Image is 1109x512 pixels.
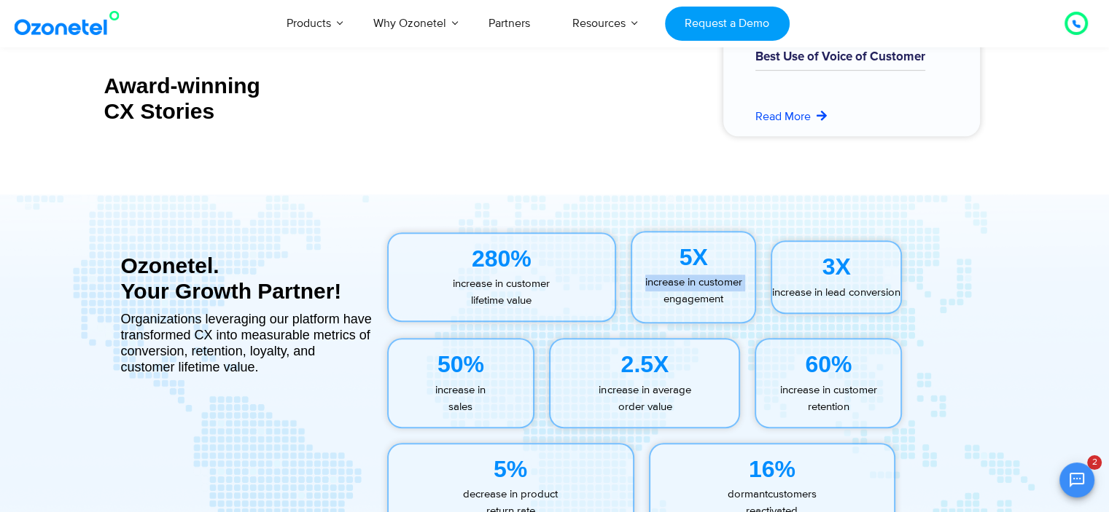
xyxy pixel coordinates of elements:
span: dormant [728,487,768,501]
div: 60% [756,347,900,382]
a: Read More [755,108,829,125]
div: Award-winning CX Stories [104,73,378,124]
div: 2.5X [550,347,739,382]
p: increase in lead conversion [772,285,900,302]
div: 5X [632,240,755,275]
div: 3X [772,249,900,284]
div: 16% [650,452,895,487]
p: increase in customer engagement [632,275,755,307]
p: increase in sales [389,382,534,415]
div: 50% [389,347,534,382]
div: 5% [389,452,633,487]
div: Organizations leveraging our platform have transformed CX into measurable metrics of conversion, ... [121,311,373,375]
div: 280% [389,241,615,276]
p: increase in customer retention [756,382,900,415]
span: 2 [1087,455,1102,470]
div: Ozonetel. Your Growth Partner! [121,253,373,304]
p: increase in customer lifetime value [389,276,615,309]
p: increase in average order value [550,382,739,415]
button: Open chat [1059,462,1094,497]
h6: Best Use of Voice of Customer [755,44,925,71]
a: Request a Demo [665,7,790,41]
